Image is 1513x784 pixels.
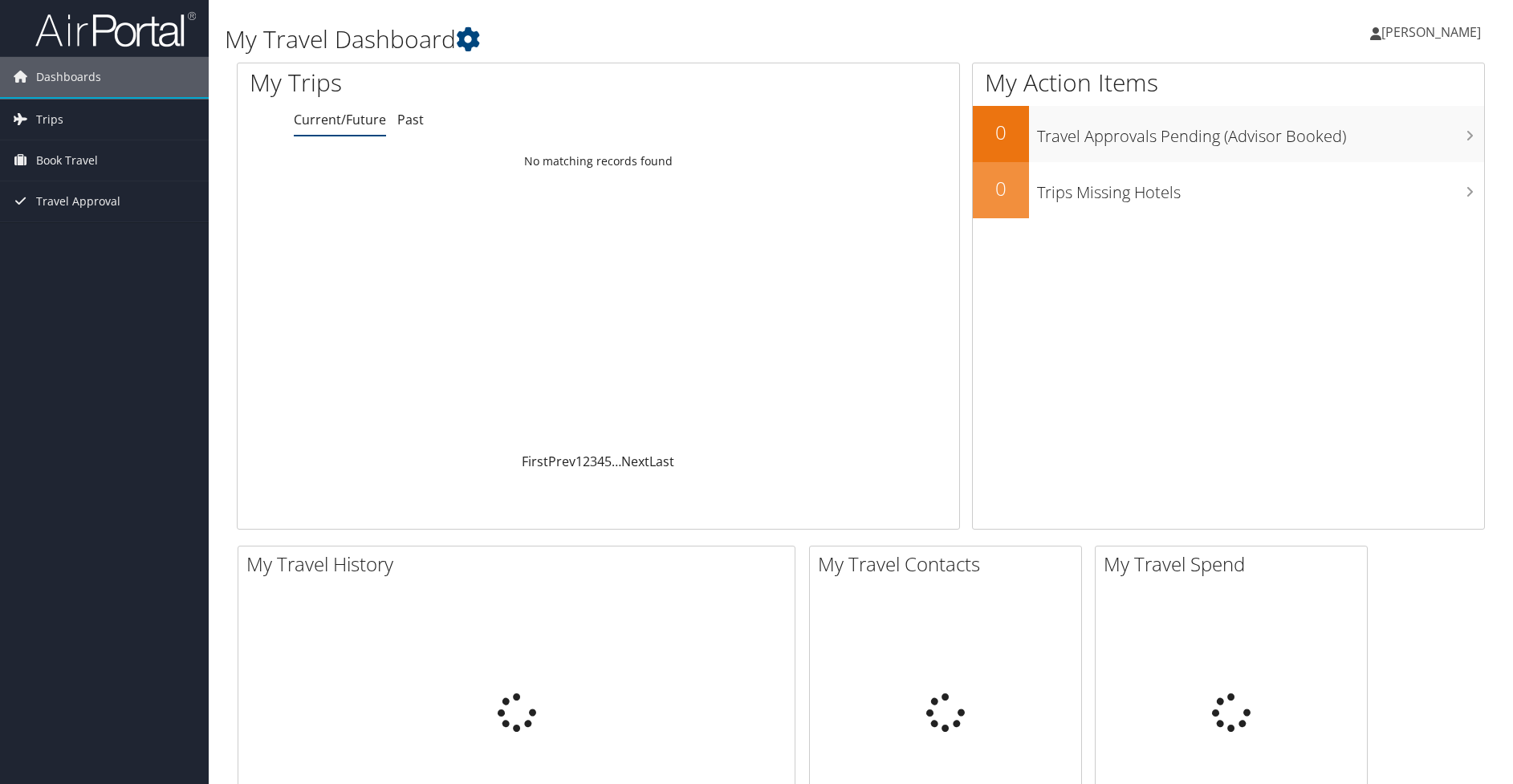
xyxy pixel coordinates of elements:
a: 0Trips Missing Hotels [973,162,1484,218]
td: No matching records found [238,147,959,176]
a: 5 [604,453,612,470]
h1: My Trips [250,66,646,100]
a: Last [649,453,674,470]
span: Trips [36,100,63,140]
a: 3 [590,453,597,470]
h3: Travel Approvals Pending (Advisor Booked) [1037,117,1484,148]
h2: 0 [973,175,1029,202]
h1: My Action Items [973,66,1484,100]
h2: My Travel History [246,550,795,578]
img: airportal-logo.png [35,10,196,48]
a: 1 [576,453,583,470]
a: 0Travel Approvals Pending (Advisor Booked) [973,106,1484,162]
h3: Trips Missing Hotels [1037,173,1484,204]
span: … [612,453,621,470]
span: Dashboards [36,57,101,97]
h2: My Travel Spend [1104,550,1367,578]
h2: My Travel Contacts [818,550,1081,578]
span: Travel Approval [36,181,120,221]
a: First [522,453,548,470]
span: [PERSON_NAME] [1381,23,1481,41]
a: 4 [597,453,604,470]
a: Prev [548,453,576,470]
a: Next [621,453,649,470]
a: Current/Future [294,111,386,128]
a: Past [397,111,424,128]
h1: My Travel Dashboard [225,22,1073,56]
a: [PERSON_NAME] [1370,8,1497,56]
a: 2 [583,453,590,470]
span: Book Travel [36,140,98,181]
h2: 0 [973,119,1029,146]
